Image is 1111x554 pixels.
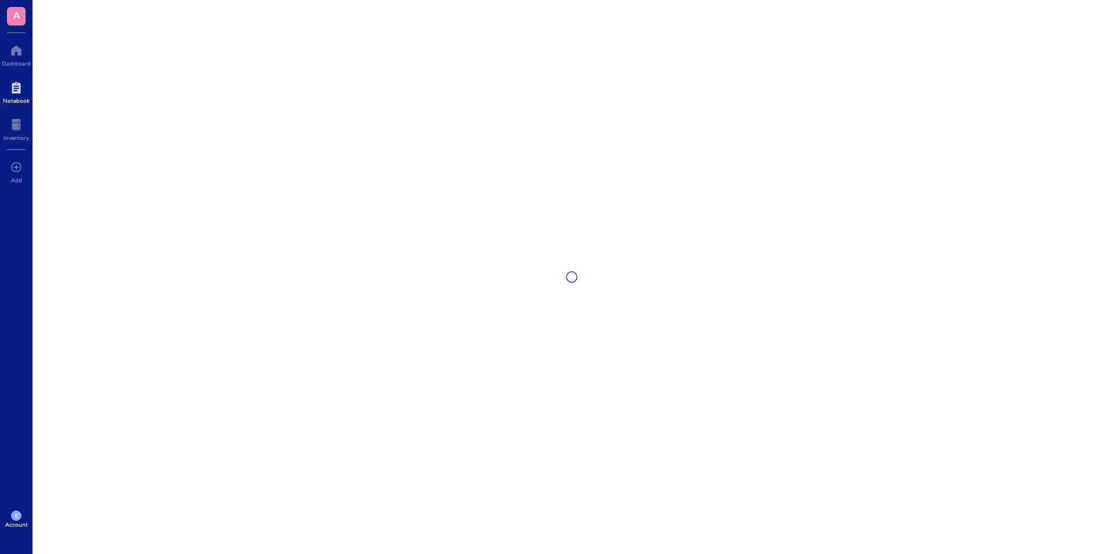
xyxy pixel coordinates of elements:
[3,78,30,104] a: Notebook
[2,41,31,67] a: Dashboard
[3,134,29,141] div: Inventory
[3,116,29,141] a: Inventory
[2,60,31,67] div: Dashboard
[3,97,30,104] div: Notebook
[11,177,22,184] div: Add
[13,513,19,519] span: JC
[5,521,28,528] div: Account
[13,8,20,22] span: A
